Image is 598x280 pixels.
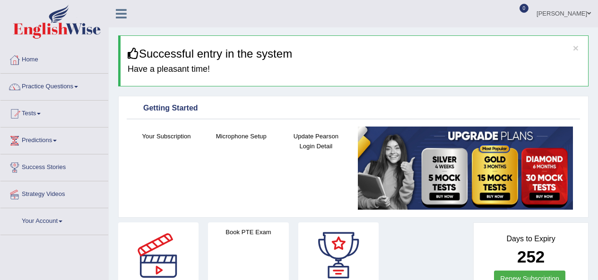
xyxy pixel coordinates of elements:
a: Success Stories [0,154,108,178]
h3: Successful entry in the system [128,48,581,60]
h4: Microphone Setup [208,131,274,141]
div: Getting Started [129,102,578,116]
button: × [573,43,579,53]
a: Your Account [0,208,108,232]
b: 252 [517,247,545,266]
h4: Your Subscription [134,131,199,141]
h4: Have a pleasant time! [128,65,581,74]
a: Predictions [0,127,108,151]
h4: Book PTE Exam [208,227,288,237]
img: small5.jpg [358,127,573,210]
span: 0 [520,4,529,13]
a: Tests [0,101,108,124]
a: Home [0,47,108,70]
a: Strategy Videos [0,181,108,205]
h4: Days to Expiry [484,235,578,243]
a: Practice Questions [0,74,108,97]
h4: Update Pearson Login Detail [283,131,348,151]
